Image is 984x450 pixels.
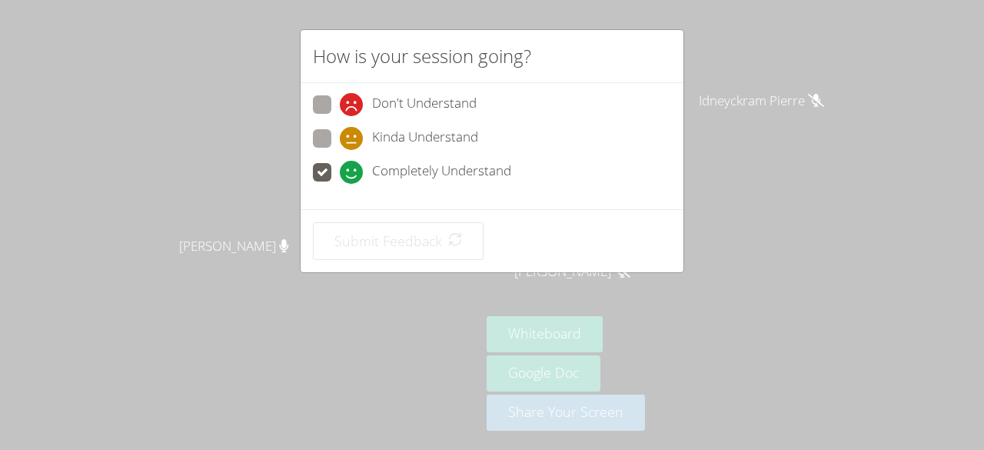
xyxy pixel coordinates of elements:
span: Don't Understand [372,93,477,116]
span: Kinda Understand [372,127,478,150]
button: Submit Feedback [313,222,484,260]
h2: How is your session going? [313,42,531,70]
span: Submit Feedback [334,232,442,250]
span: Completely Understand [372,161,511,184]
